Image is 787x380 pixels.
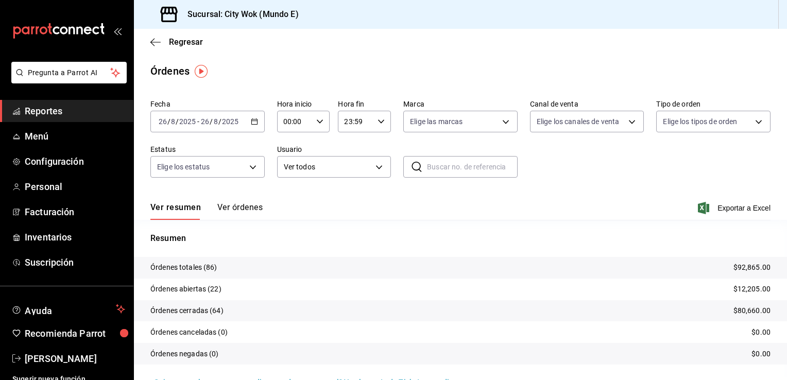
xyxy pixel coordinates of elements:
[25,255,125,269] span: Suscripción
[25,352,125,366] span: [PERSON_NAME]
[150,146,265,153] label: Estatus
[28,67,111,78] span: Pregunta a Parrot AI
[733,262,771,273] p: $92,865.00
[751,327,771,338] p: $0.00
[176,117,179,126] span: /
[25,104,125,118] span: Reportes
[195,65,208,78] img: Tooltip marker
[158,117,167,126] input: --
[25,154,125,168] span: Configuración
[150,100,265,108] label: Fecha
[530,100,644,108] label: Canal de venta
[150,305,224,316] p: Órdenes cerradas (64)
[213,117,218,126] input: --
[700,202,771,214] button: Exportar a Excel
[537,116,619,127] span: Elige los canales de venta
[150,232,771,245] p: Resumen
[25,129,125,143] span: Menú
[150,202,201,220] button: Ver resumen
[403,100,518,108] label: Marca
[338,100,391,108] label: Hora fin
[663,116,737,127] span: Elige los tipos de orden
[150,327,228,338] p: Órdenes canceladas (0)
[733,305,771,316] p: $80,660.00
[150,284,221,295] p: Órdenes abiertas (22)
[277,146,391,153] label: Usuario
[218,117,221,126] span: /
[284,162,372,172] span: Ver todos
[410,116,463,127] span: Elige las marcas
[150,37,203,47] button: Regresar
[169,37,203,47] span: Regresar
[210,117,213,126] span: /
[200,117,210,126] input: --
[150,63,190,79] div: Órdenes
[25,303,112,315] span: Ayuda
[179,117,196,126] input: ----
[221,117,239,126] input: ----
[113,27,122,35] button: open_drawer_menu
[150,349,219,359] p: Órdenes negadas (0)
[733,284,771,295] p: $12,205.00
[656,100,771,108] label: Tipo de orden
[11,62,127,83] button: Pregunta a Parrot AI
[179,8,299,21] h3: Sucursal: City Wok (Mundo E)
[170,117,176,126] input: --
[7,75,127,85] a: Pregunta a Parrot AI
[751,349,771,359] p: $0.00
[217,202,263,220] button: Ver órdenes
[150,262,217,273] p: Órdenes totales (86)
[197,117,199,126] span: -
[25,180,125,194] span: Personal
[427,157,518,177] input: Buscar no. de referencia
[167,117,170,126] span: /
[25,326,125,340] span: Recomienda Parrot
[25,205,125,219] span: Facturación
[157,162,210,172] span: Elige los estatus
[277,100,330,108] label: Hora inicio
[150,202,263,220] div: navigation tabs
[25,230,125,244] span: Inventarios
